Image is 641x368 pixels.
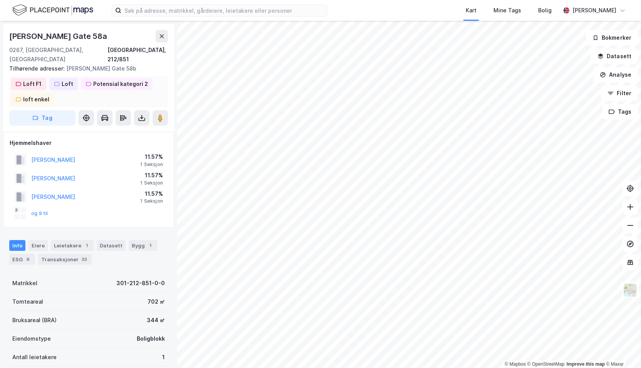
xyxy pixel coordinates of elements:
img: logo.f888ab2527a4732fd821a326f86c7f29.svg [12,3,93,17]
span: Tilhørende adresser: [9,65,66,72]
div: Loft [62,79,73,89]
div: Info [9,240,25,251]
button: Bokmerker [586,30,638,45]
div: Eiere [29,240,48,251]
div: Kart [466,6,477,15]
button: Analyse [593,67,638,82]
div: Leietakere [51,240,94,251]
div: 1 [162,353,165,362]
div: 33 [80,255,89,263]
div: Bruksareal (BRA) [12,316,57,325]
div: 6 [24,255,32,263]
div: Bolig [538,6,552,15]
div: 0267, [GEOGRAPHIC_DATA], [GEOGRAPHIC_DATA] [9,45,107,64]
a: Mapbox [505,361,526,367]
div: 702 ㎡ [148,297,165,306]
div: Loft F1 [23,79,42,89]
div: Potensial kategori 2 [93,79,148,89]
div: Boligblokk [137,334,165,343]
a: OpenStreetMap [527,361,565,367]
div: 1 Seksjon [140,198,163,204]
div: 344 ㎡ [147,316,165,325]
div: 11.57% [140,171,163,180]
div: Kontrollprogram for chat [602,331,641,368]
div: 1 Seksjon [140,180,163,186]
div: Matrikkel [12,279,37,288]
div: [PERSON_NAME] [572,6,616,15]
div: 1 Seksjon [140,161,163,168]
div: Transaksjoner [38,254,92,265]
div: Bygg [129,240,157,251]
div: ESG [9,254,35,265]
input: Søk på adresse, matrikkel, gårdeiere, leietakere eller personer [121,5,327,16]
div: Eiendomstype [12,334,51,343]
div: Mine Tags [493,6,521,15]
div: Tomteareal [12,297,43,306]
button: Datasett [591,49,638,64]
div: [GEOGRAPHIC_DATA], 212/851 [107,45,168,64]
div: [PERSON_NAME] Gate 58a [9,30,109,42]
div: 11.57% [140,189,163,198]
div: 11.57% [140,152,163,161]
button: Tags [602,104,638,119]
div: 1 [146,242,154,249]
div: [PERSON_NAME] Gate 58b [9,64,162,73]
div: 301-212-851-0-0 [116,279,165,288]
div: loft enkel [23,95,49,104]
div: 1 [83,242,91,249]
img: Z [623,283,638,297]
button: Filter [601,86,638,101]
button: Tag [9,110,76,126]
div: Datasett [97,240,126,251]
iframe: Chat Widget [602,331,641,368]
div: Antall leietakere [12,353,57,362]
a: Improve this map [567,361,605,367]
div: Hjemmelshaver [10,138,168,148]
